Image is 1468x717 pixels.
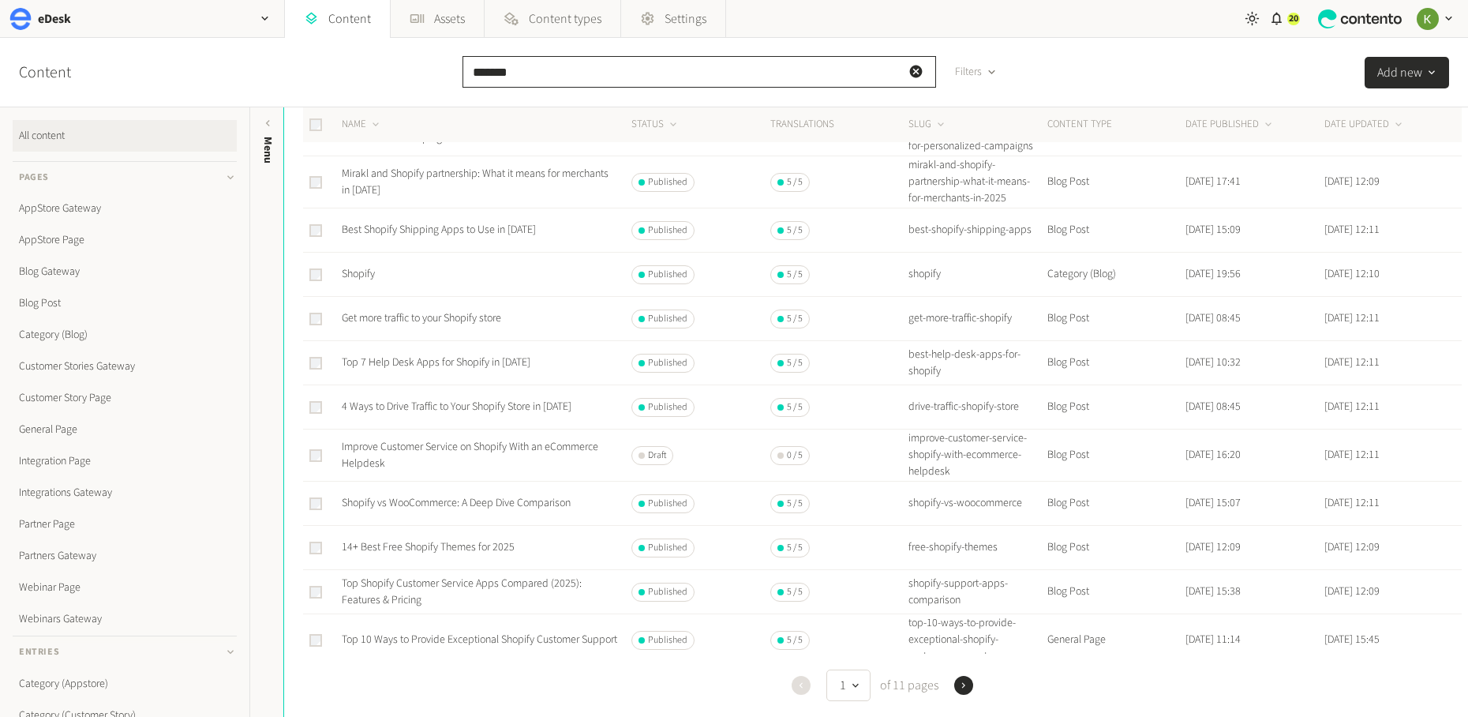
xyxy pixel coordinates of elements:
a: Shopify [342,266,375,282]
a: Improve Customer Service on Shopify With an eCommerce Helpdesk [342,439,598,471]
a: Integrations Gateway [13,477,237,509]
a: Top Shopify Customer Service Apps Compared (2025): Features & Pricing [342,576,582,608]
td: best-help-desk-apps-for-shopify [908,341,1047,385]
a: AppStore Page [13,224,237,256]
td: Blog Post [1047,570,1185,614]
span: Published [648,268,687,282]
button: NAME [342,117,382,133]
span: 5 / 5 [787,312,803,326]
button: SLUG [908,117,947,133]
td: Blog Post [1047,482,1185,526]
button: Add new [1365,57,1449,88]
a: Integrating Shopify Helpdesk Data with Klaviyo for Personalized Campaigns [342,114,563,146]
td: Blog Post [1047,297,1185,341]
td: Blog Post [1047,385,1185,430]
span: 5 / 5 [787,585,803,599]
button: Filters [942,56,1009,88]
a: Get more traffic to your Shopify store [342,310,501,326]
span: 5 / 5 [787,541,803,555]
td: shopify-support-apps-comparison [908,570,1047,614]
td: improve-customer-service-shopify-with-ecommerce-helpdesk [908,430,1047,482]
span: Published [648,497,687,511]
button: DATE PUBLISHED [1185,117,1275,133]
time: [DATE] 12:10 [1324,266,1380,282]
time: [DATE] 16:20 [1185,447,1241,463]
td: best-shopify-shipping-apps [908,208,1047,253]
time: [DATE] 15:38 [1185,584,1241,599]
button: 1 [826,670,871,701]
span: of 11 pages [877,676,938,695]
span: 5 / 5 [787,356,803,370]
time: [DATE] 11:14 [1185,632,1241,648]
time: [DATE] 12:09 [1185,539,1241,555]
span: Published [648,585,687,599]
a: General Page [13,414,237,445]
time: [DATE] 15:07 [1185,495,1241,511]
span: Pages [19,171,49,185]
img: eDesk [9,8,32,30]
time: [DATE] 19:56 [1185,266,1241,282]
td: General Page [1047,614,1185,666]
a: Customer Stories Gateway [13,351,237,382]
a: Webinars Gateway [13,603,237,635]
a: Blog Post [13,287,237,319]
span: 5 / 5 [787,633,803,648]
span: Filters [955,64,982,81]
td: drive-traffic-shopify-store [908,385,1047,430]
span: Published [648,356,687,370]
span: Published [648,633,687,648]
time: [DATE] 12:11 [1324,310,1380,326]
a: Webinar Page [13,572,237,603]
time: [DATE] 17:41 [1185,174,1241,190]
span: Published [648,400,687,415]
th: CONTENT TYPE [1047,107,1185,142]
span: Published [648,223,687,238]
time: [DATE] 15:45 [1324,632,1380,648]
time: [DATE] 12:11 [1324,399,1380,415]
td: Blog Post [1047,341,1185,385]
span: 0 / 5 [787,449,803,463]
th: Translations [770,107,908,142]
td: shopify-vs-woocommerce [908,482,1047,526]
a: Integration Page [13,445,237,477]
a: 14+ Best Free Shopify Themes for 2025 [342,539,515,555]
span: Draft [648,449,666,463]
a: Category (Blog) [13,319,237,351]
time: [DATE] 08:45 [1185,399,1241,415]
span: 5 / 5 [787,268,803,282]
button: STATUS [631,117,680,133]
span: 5 / 5 [787,497,803,511]
a: Mirakl and Shopify partnership: What it means for merchants in [DATE] [342,166,609,198]
span: Published [648,175,687,190]
span: Menu [260,137,276,163]
span: Published [648,541,687,555]
td: Blog Post [1047,208,1185,253]
time: [DATE] 12:11 [1324,495,1380,511]
td: Blog Post [1047,430,1185,482]
a: AppStore Gateway [13,193,237,224]
td: Category (Blog) [1047,253,1185,297]
span: Published [648,312,687,326]
td: top-10-ways-to-provide-exceptional-shopify-customer-support [908,614,1047,666]
a: All content [13,120,237,152]
h2: eDesk [38,9,71,28]
a: Partners Gateway [13,540,237,572]
time: [DATE] 15:09 [1185,222,1241,238]
td: shopify [908,253,1047,297]
td: free-shopify-themes [908,526,1047,570]
time: [DATE] 12:11 [1324,222,1380,238]
span: 5 / 5 [787,175,803,190]
a: Category (Appstore) [13,668,237,700]
time: [DATE] 12:11 [1324,355,1380,370]
time: [DATE] 12:09 [1324,584,1380,599]
img: Keelin Terry [1417,8,1439,30]
time: [DATE] 12:11 [1324,447,1380,463]
time: [DATE] 12:09 [1324,174,1380,190]
a: 4 Ways to Drive Traffic to Your Shopify Store in [DATE] [342,399,571,415]
td: Blog Post [1047,156,1185,208]
td: get-more-traffic-shopify [908,297,1047,341]
span: 20 [1289,12,1298,26]
span: Settings [665,9,706,28]
span: Content types [529,9,601,28]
